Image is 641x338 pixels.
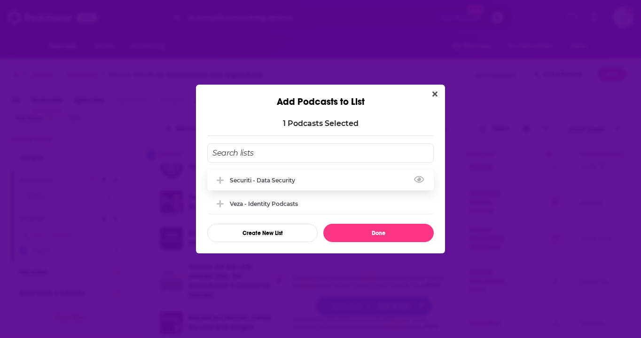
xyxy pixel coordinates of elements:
[207,143,434,163] input: Search lists
[207,143,434,242] div: Add Podcast To List
[295,182,301,183] button: View Link
[207,170,434,190] div: Securiti - Data Security
[207,224,318,242] button: Create New List
[230,177,301,184] div: Securiti - Data Security
[283,119,359,128] p: 1 Podcast s Selected
[230,200,298,207] div: Veza - Identity Podcasts
[429,88,441,100] button: Close
[323,224,434,242] button: Done
[207,193,434,214] div: Veza - Identity Podcasts
[196,85,445,108] div: Add Podcasts to List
